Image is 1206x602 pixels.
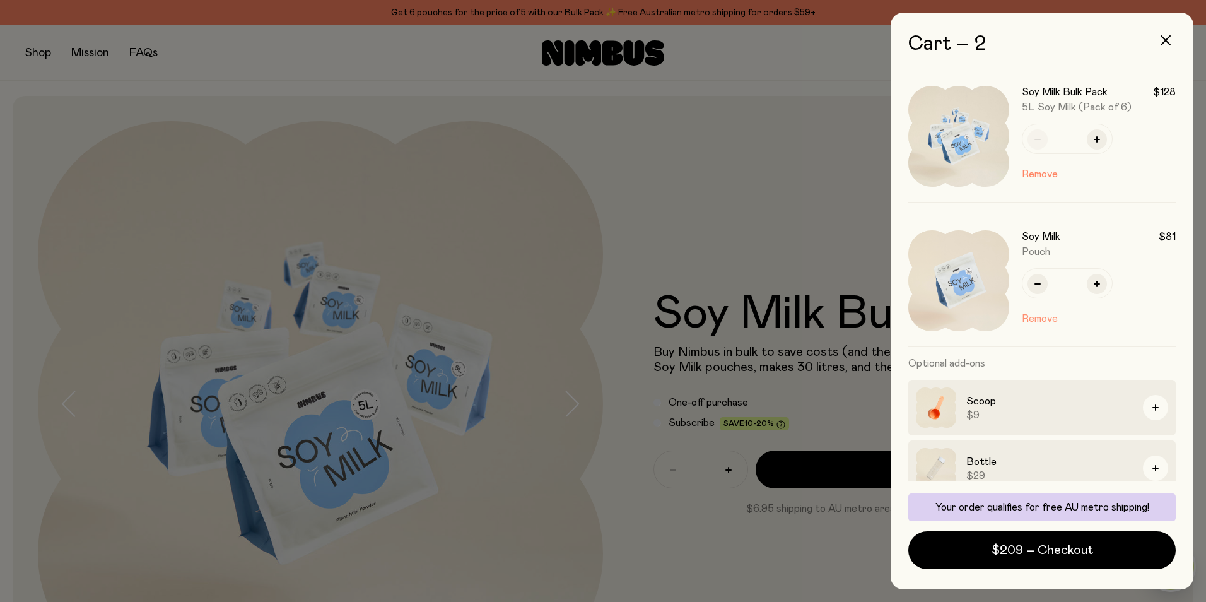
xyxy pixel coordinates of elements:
[916,501,1168,514] p: Your order qualifies for free AU metro shipping!
[992,541,1093,559] span: $209 – Checkout
[1159,230,1176,243] span: $81
[908,33,1176,56] h2: Cart – 2
[908,347,1176,380] h3: Optional add-ons
[1022,167,1058,182] button: Remove
[1022,247,1050,257] span: Pouch
[966,409,1133,422] span: $9
[1022,230,1060,243] h3: Soy Milk
[1022,311,1058,326] button: Remove
[966,454,1133,469] h3: Bottle
[908,531,1176,569] button: $209 – Checkout
[1022,102,1132,112] span: 5L Soy Milk (Pack of 6)
[1153,86,1176,98] span: $128
[966,394,1133,409] h3: Scoop
[1022,86,1108,98] h3: Soy Milk Bulk Pack
[966,469,1133,482] span: $29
